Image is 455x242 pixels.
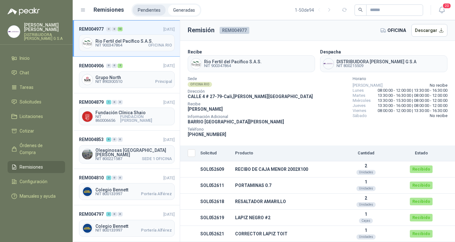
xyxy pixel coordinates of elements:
a: Pendientes [133,5,166,16]
div: 3 [106,176,111,180]
p: 2 [337,195,395,201]
a: Tareas [8,81,65,93]
a: Licitaciones [8,110,65,122]
td: Recibido [397,194,445,210]
a: Chat [8,67,65,79]
a: Configuración [8,176,65,188]
div: 2 [118,64,123,68]
p: DISTRIBUIDORA [PERSON_NAME] G S.A [24,33,65,40]
a: REM004797300[DATE] Company LogoColegio BennettNIT 800133997Portería Alférez [73,205,180,242]
span: [PHONE_NUMBER] [188,132,226,137]
div: 0 [112,176,117,180]
span: [PERSON_NAME] [353,83,383,88]
div: 0 [112,212,117,216]
div: 0 [112,64,117,68]
span: NIT 900347864 [204,64,262,68]
a: Órdenes de Compra [8,140,65,158]
span: Teléfono [188,128,313,131]
div: 0 [106,27,111,31]
img: Company Logo [8,26,20,38]
span: Miércoles [353,98,371,103]
span: Fundación Clínica Shaio [95,110,172,115]
span: 20 [442,3,451,9]
div: 6 [106,137,111,142]
span: Información Adicional [188,115,313,118]
span: Dirección [188,90,313,93]
div: 0 [118,212,123,216]
span: NIT 890300510 [95,80,122,84]
div: Recibido [410,230,433,238]
span: CALLE 4 # 27-79 - Cali , [PERSON_NAME][GEOGRAPHIC_DATA] [188,94,313,99]
img: Company Logo [82,149,93,159]
span: Licitaciones [20,113,43,120]
img: Company Logo [82,111,93,122]
p: 2 [337,163,395,168]
span: Rio Fertil del Pacífico S.A.S. [95,39,172,43]
span: Viernes [353,108,366,113]
td: PORTAMINAS 0.7 [233,177,334,194]
img: Company Logo [82,186,93,197]
th: Producto [233,146,334,161]
div: Unidades [356,170,376,175]
td: Recibido [397,210,445,226]
span: Remisiones [20,164,43,171]
span: [DATE] [163,137,175,142]
div: 0 [112,100,117,104]
div: 0 [112,27,117,31]
span: REM004810 [79,174,104,181]
button: Descargar [411,24,448,37]
div: OFICINA RIO [188,82,212,87]
a: REM004879100[DATE] Company LogoFundación Clínica ShaioNIT 860006656FUNDACIÓN [PERSON_NAME] [73,93,180,131]
span: Principal [155,80,172,84]
span: DISTRIBUIDORA [PERSON_NAME] G S.A [337,59,416,64]
span: Solicitudes [20,98,41,105]
span: NIT 860006656 [95,115,120,122]
td: CORRECTOR LAPIZ TOIT [233,226,334,242]
th: Solicitud [198,146,233,161]
img: Company Logo [82,223,93,233]
span: Portería Alférez [141,192,172,196]
div: 0 [118,137,123,142]
td: RESALTADOR AMARILLO [233,194,334,210]
td: SOL052619 [198,210,233,226]
span: Órdenes de Compra [20,142,59,156]
div: Unidades [356,186,376,191]
li: Generadas [168,5,200,16]
b: Despacha [320,49,341,54]
span: [DATE] [163,27,175,32]
img: Logo peakr [8,8,40,15]
div: Unidades [356,234,376,239]
span: [DATE] [163,212,175,217]
th: Cantidad [334,146,397,161]
td: LAPIZ NEGRO #2 [233,210,334,226]
span: NIT 800221587 [95,157,122,161]
a: REM0049770010[DATE] Company LogoRio Fertil del Pacífico S.A.S.NIT 900347864OFICINA RIO [73,20,180,57]
div: 0 [112,137,117,142]
span: [PERSON_NAME] [188,107,223,112]
img: Company Logo [82,38,93,48]
span: REM004797 [79,211,104,218]
span: 08:00:00 - 12:00:00 | 13:30:00 - 16:30:00 [378,88,447,93]
span: Oleaginosas [GEOGRAPHIC_DATA][PERSON_NAME] [95,148,172,157]
span: Recibe [188,102,313,106]
a: REM004853600[DATE] Company LogoOleaginosas [GEOGRAPHIC_DATA][PERSON_NAME]NIT 800221587SEDE 1 OFICINA [73,131,180,169]
td: SOL052618 [198,194,233,210]
span: Cotizar [20,127,34,134]
div: Unidades [356,202,376,207]
a: Inicio [8,52,65,64]
div: Recibido [410,214,433,221]
div: Recibido [410,198,433,205]
span: Horario [353,77,447,80]
span: 08:00:00 - 12:00:00 | 13:30:00 - 16:30:00 [378,108,447,113]
h1: Remisiones [94,5,124,14]
img: Company Logo [323,59,334,69]
a: Solicitudes [8,96,65,108]
div: 1 - 50 de 94 [295,5,334,15]
span: Sede [188,77,313,80]
div: Recibido [410,182,433,189]
img: Company Logo [82,74,93,85]
span: Configuración [20,178,47,185]
span: REM004977 [79,26,104,33]
span: REM004906 [79,62,104,69]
